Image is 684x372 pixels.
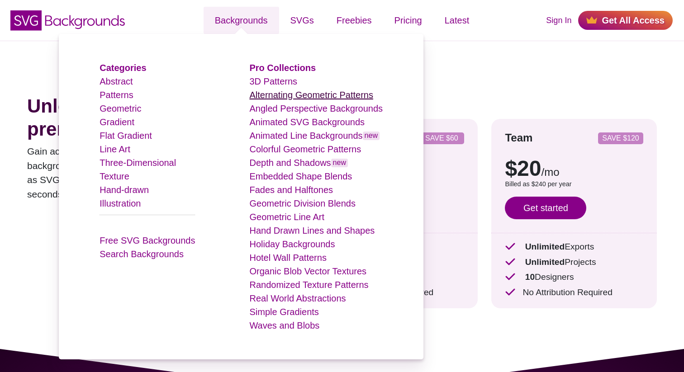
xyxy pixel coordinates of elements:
[100,63,146,73] a: Categories
[249,117,365,127] a: Animated SVG Backgrounds
[249,198,356,208] a: Geometric Division Blends
[383,7,433,34] a: Pricing
[100,185,149,195] a: Hand-drawn
[249,239,335,249] a: Holiday Backgrounds
[602,135,640,142] p: SAVE $120
[249,131,380,141] a: Animated Line Backgroundsnew
[249,266,366,276] a: Organic Blob Vector Textures
[27,144,285,201] p: Gain access to thousands of premium SVGs, including backgrounds, icons, doodles, and more. Everyt...
[249,226,375,235] a: Hand Drawn Lines and Shapes
[505,271,643,284] p: Designers
[525,272,535,282] strong: 10
[525,242,565,251] strong: Unlimited
[100,235,195,245] a: Free SVG Backgrounds
[546,14,571,27] a: Sign In
[423,135,461,142] p: SAVE $60
[249,212,324,222] a: Geometric Line Art
[100,90,133,100] a: Patterns
[541,166,560,178] span: /mo
[433,7,480,34] a: Latest
[325,7,383,34] a: Freebies
[363,132,380,140] span: new
[279,7,325,34] a: SVGs
[204,7,279,34] a: Backgrounds
[249,158,348,168] a: Depth and Shadowsnew
[249,76,297,86] a: 3D Patterns
[525,257,565,267] strong: Unlimited
[505,132,532,144] strong: Team
[249,293,346,303] a: Real World Abstractions
[249,280,368,290] a: Randomized Texture Patterns
[505,158,643,179] p: $20
[100,104,141,113] a: Geometric
[100,117,134,127] a: Gradient
[505,197,586,219] a: Get started
[505,286,643,299] p: No Attribution Required
[505,240,643,254] p: Exports
[249,320,319,330] a: Waves and Blobs
[100,249,184,259] a: Search Backgrounds
[27,95,285,141] h1: Unlock access to all our premium graphics
[249,171,352,181] a: Embedded Shape Blends
[505,256,643,269] p: Projects
[331,159,348,167] span: new
[100,76,133,86] a: Abstract
[249,63,316,73] a: Pro Collections
[249,144,361,154] a: Colorful Geometric Patterns
[578,11,673,30] a: Get All Access
[249,307,318,317] a: Simple Gradients
[100,171,129,181] a: Texture
[100,158,176,168] a: Three-Dimensional
[249,253,326,263] a: Hotel Wall Patterns
[249,104,383,113] a: Angled Perspective Backgrounds
[100,131,152,141] a: Flat Gradient
[100,198,141,208] a: Illustration
[249,185,333,195] a: Fades and Halftones
[505,179,643,189] p: Billed as $240 per year
[249,90,373,100] a: Alternating Geometric Patterns
[100,144,130,154] a: Line Art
